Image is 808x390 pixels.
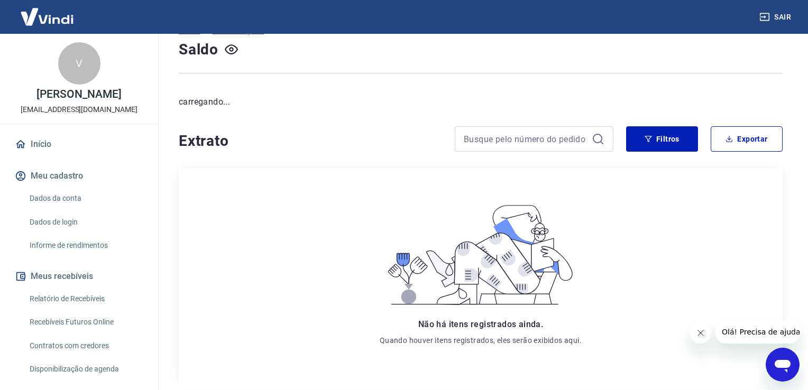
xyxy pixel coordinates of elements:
a: Relatório de Recebíveis [25,288,145,310]
button: Meu cadastro [13,164,145,188]
h4: Saldo [179,39,218,60]
p: [EMAIL_ADDRESS][DOMAIN_NAME] [21,104,137,115]
a: Recebíveis Futuros Online [25,311,145,333]
button: Exportar [711,126,783,152]
p: [PERSON_NAME] [36,89,121,100]
p: Quando houver itens registrados, eles serão exibidos aqui. [380,335,582,346]
span: Não há itens registrados ainda. [418,319,543,329]
input: Busque pelo número do pedido [464,131,587,147]
p: carregando... [179,96,783,108]
a: Contratos com credores [25,335,145,357]
img: Vindi [13,1,81,33]
a: Disponibilização de agenda [25,358,145,380]
h4: Extrato [179,131,442,152]
a: Dados da conta [25,188,145,209]
a: Dados de login [25,211,145,233]
button: Meus recebíveis [13,265,145,288]
span: Olá! Precisa de ajuda? [6,7,89,16]
button: Sair [757,7,795,27]
iframe: Mensagem da empresa [715,320,800,343]
iframe: Botão para abrir a janela de mensagens [766,348,800,382]
a: Início [13,133,145,156]
a: Informe de rendimentos [25,235,145,256]
iframe: Fechar mensagem [690,322,711,343]
button: Filtros [626,126,698,152]
div: V [58,42,100,85]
